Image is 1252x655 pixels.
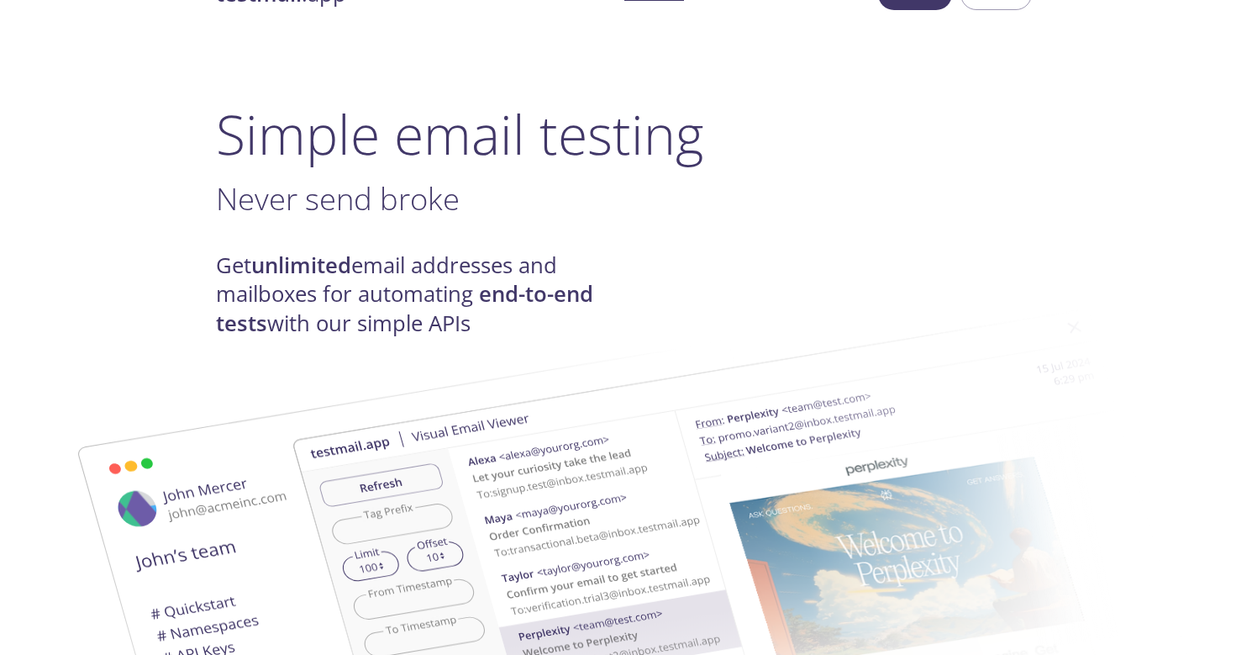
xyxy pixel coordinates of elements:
strong: end-to-end tests [216,279,593,337]
h4: Get email addresses and mailboxes for automating with our simple APIs [216,251,626,338]
span: Never send broke [216,177,460,219]
h1: Simple email testing [216,102,1036,166]
strong: unlimited [251,251,351,280]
